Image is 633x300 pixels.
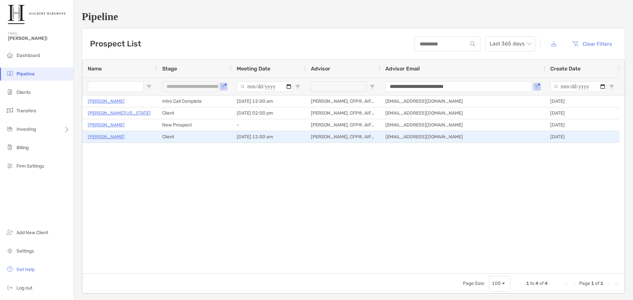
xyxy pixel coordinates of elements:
[88,66,102,72] span: Name
[385,81,532,92] input: Advisor Email Filter Input
[16,71,35,77] span: Pipeline
[88,97,125,105] a: [PERSON_NAME]
[16,230,48,235] span: Add New Client
[571,281,577,286] div: Previous Page
[614,281,619,286] div: Last Page
[16,285,32,291] span: Log out
[6,88,14,96] img: clients icon
[563,281,569,286] div: First Page
[489,276,510,291] div: Page Size
[545,131,619,143] div: [DATE]
[579,281,590,286] span: Page
[157,119,231,131] div: New Prospect
[6,162,14,170] img: firm-settings icon
[6,247,14,255] img: settings icon
[490,37,531,51] span: Last 365 days
[600,281,603,286] span: 1
[90,39,141,48] h3: Prospect List
[6,265,14,273] img: get-help icon
[311,66,330,72] span: Advisor
[88,81,144,92] input: Name Filter Input
[6,228,14,236] img: add_new_client icon
[595,281,599,286] span: of
[231,131,306,143] div: [DATE] 12:00 am
[8,3,66,26] img: Zoe Logo
[6,143,14,151] img: billing icon
[306,107,380,119] div: [PERSON_NAME], CFP®, AIF®
[530,281,534,286] span: to
[16,108,36,114] span: Transfers
[237,66,270,72] span: Meeting Date
[6,284,14,291] img: logout icon
[16,126,36,132] span: Investing
[526,281,529,286] span: 1
[157,107,231,119] div: Client
[157,95,231,107] div: Intro Call Complete
[88,121,125,129] a: [PERSON_NAME]
[162,66,177,72] span: Stage
[550,81,606,92] input: Create Date Filter Input
[88,109,151,117] a: [PERSON_NAME][US_STATE]
[146,84,152,89] button: Open Filter Menu
[6,51,14,59] img: dashboard icon
[295,84,300,89] button: Open Filter Menu
[221,84,226,89] button: Open Filter Menu
[306,131,380,143] div: [PERSON_NAME], CFP®, AIF®
[470,41,475,46] img: input icon
[370,84,375,89] button: Open Filter Menu
[545,119,619,131] div: [DATE]
[545,95,619,107] div: [DATE]
[606,281,611,286] div: Next Page
[492,281,501,286] div: 100
[8,36,70,41] span: [PERSON_NAME]!
[380,107,545,119] div: [EMAIL_ADDRESS][DOMAIN_NAME]
[6,69,14,77] img: pipeline icon
[306,119,380,131] div: [PERSON_NAME], CFP®, AIF®
[16,53,40,58] span: Dashboard
[609,84,614,89] button: Open Filter Menu
[231,107,306,119] div: [DATE] 02:00 pm
[539,281,544,286] span: of
[545,107,619,119] div: [DATE]
[380,131,545,143] div: [EMAIL_ADDRESS][DOMAIN_NAME]
[545,281,548,286] span: 4
[88,133,125,141] a: [PERSON_NAME]
[231,119,306,131] div: -
[231,95,306,107] div: [DATE] 12:00 am
[157,131,231,143] div: Client
[6,106,14,114] img: transfers icon
[237,81,292,92] input: Meeting Date Filter Input
[534,84,540,89] button: Open Filter Menu
[16,163,44,169] span: Firm Settings
[567,37,617,51] button: Clear Filters
[16,248,34,254] span: Settings
[591,281,594,286] span: 1
[535,281,538,286] span: 4
[16,90,31,95] span: Clients
[16,267,35,272] span: Get Help
[380,95,545,107] div: [EMAIL_ADDRESS][DOMAIN_NAME]
[463,281,485,286] div: Page Size:
[82,11,625,23] h1: Pipeline
[306,95,380,107] div: [PERSON_NAME], CFP®, AIF®
[16,145,29,150] span: Billing
[550,66,581,72] span: Create Date
[380,119,545,131] div: [EMAIL_ADDRESS][DOMAIN_NAME]
[385,66,420,72] span: Advisor Email
[6,125,14,133] img: investing icon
